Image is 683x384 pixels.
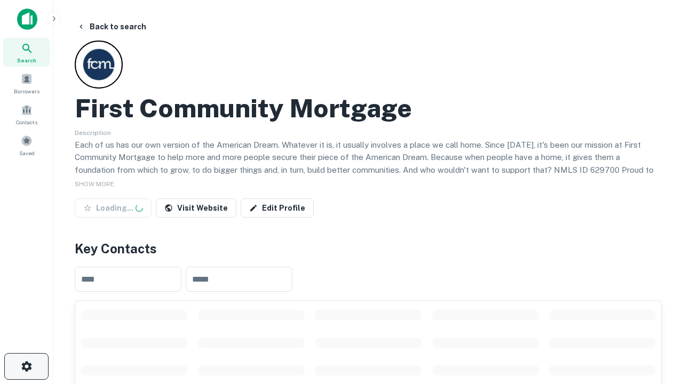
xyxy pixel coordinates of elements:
a: Edit Profile [241,198,314,218]
img: capitalize-icon.png [17,9,37,30]
span: Description [75,129,111,137]
a: Visit Website [156,198,236,218]
span: Contacts [16,118,37,126]
h4: Key Contacts [75,239,662,258]
a: Saved [3,131,50,159]
iframe: Chat Widget [630,265,683,316]
span: Borrowers [14,87,39,95]
a: Contacts [3,100,50,129]
a: Borrowers [3,69,50,98]
a: Search [3,38,50,67]
button: Back to search [73,17,150,36]
span: Saved [19,149,35,157]
p: Each of us has our own version of the American Dream. Whatever it is, it usually involves a place... [75,139,662,189]
span: Search [17,56,36,65]
span: SHOW MORE [75,180,114,188]
h2: First Community Mortgage [75,93,412,124]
